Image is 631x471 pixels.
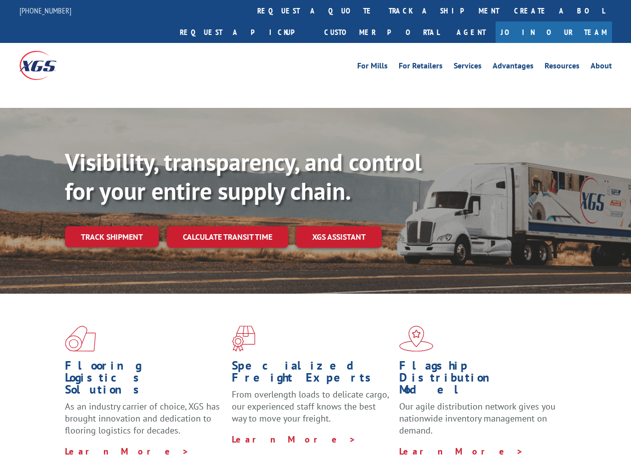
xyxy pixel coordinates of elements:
a: Resources [545,62,580,73]
a: Customer Portal [317,21,447,43]
span: As an industry carrier of choice, XGS has brought innovation and dedication to flooring logistics... [65,401,220,436]
h1: Flooring Logistics Solutions [65,360,224,401]
a: About [591,62,612,73]
a: For Retailers [399,62,443,73]
h1: Flagship Distribution Model [399,360,559,401]
a: Services [454,62,482,73]
b: Visibility, transparency, and control for your entire supply chain. [65,146,422,206]
p: From overlength loads to delicate cargo, our experienced staff knows the best way to move your fr... [232,389,391,433]
img: xgs-icon-focused-on-flooring-red [232,326,255,352]
h1: Specialized Freight Experts [232,360,391,389]
a: Learn More > [65,446,189,457]
img: xgs-icon-total-supply-chain-intelligence-red [65,326,96,352]
a: Learn More > [399,446,524,457]
a: [PHONE_NUMBER] [19,5,71,15]
a: Calculate transit time [167,226,288,248]
a: Request a pickup [172,21,317,43]
a: For Mills [357,62,388,73]
a: Track shipment [65,226,159,247]
span: Our agile distribution network gives you nationwide inventory management on demand. [399,401,556,436]
a: Agent [447,21,496,43]
a: Learn More > [232,434,356,445]
a: Join Our Team [496,21,612,43]
a: XGS ASSISTANT [296,226,382,248]
img: xgs-icon-flagship-distribution-model-red [399,326,434,352]
a: Advantages [493,62,534,73]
